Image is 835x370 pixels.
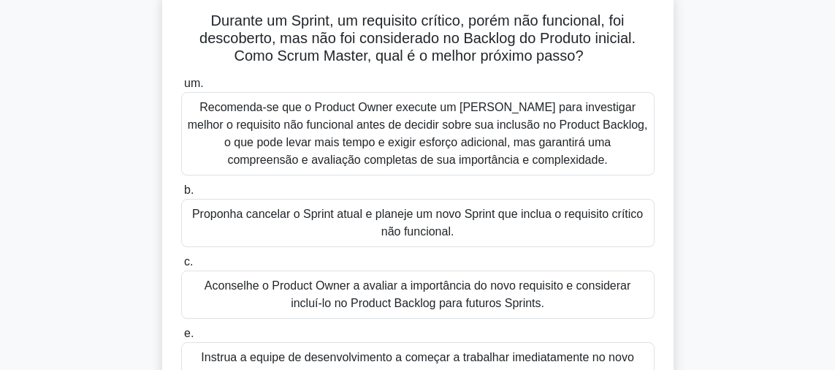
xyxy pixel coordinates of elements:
font: Proponha cancelar o Sprint atual e planeje um novo Sprint que inclua o requisito crítico não func... [192,208,643,238]
font: e. [184,327,194,339]
font: c. [184,255,193,268]
font: um. [184,77,204,89]
font: Recomenda-se que o Product Owner execute um [PERSON_NAME] para investigar melhor o requisito não ... [188,101,648,166]
font: Durante um Sprint, um requisito crítico, porém não funcional, foi descoberto, mas não foi conside... [199,12,636,64]
font: Aconselhe o Product Owner a avaliar a importância do novo requisito e considerar incluí-lo no Pro... [205,279,630,309]
font: b. [184,184,194,196]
